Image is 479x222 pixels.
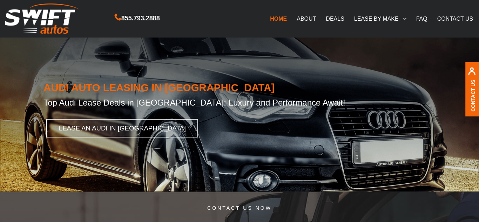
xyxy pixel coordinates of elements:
[115,15,160,21] a: 855.793.2888
[5,4,79,34] img: Swift Autos
[121,13,160,23] span: 855.793.2888
[46,119,198,137] a: LEASE AN AUDI IN [GEOGRAPHIC_DATA]
[265,11,292,26] a: HOME
[321,11,349,26] a: DEALS
[43,93,435,108] h2: Top Audi Lease Deals in [GEOGRAPHIC_DATA]: Luxury and Performance Await!
[43,82,435,93] h1: AUDI AUTO LEASING IN [GEOGRAPHIC_DATA]
[468,67,476,80] img: contact us, iconuser
[349,11,411,26] a: LEASE BY MAKE
[470,80,476,112] a: Contact Us
[5,206,474,216] h5: CONTACT US NOW
[411,11,432,26] a: FAQ
[432,11,478,26] a: CONTACT US
[292,11,321,26] a: ABOUT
